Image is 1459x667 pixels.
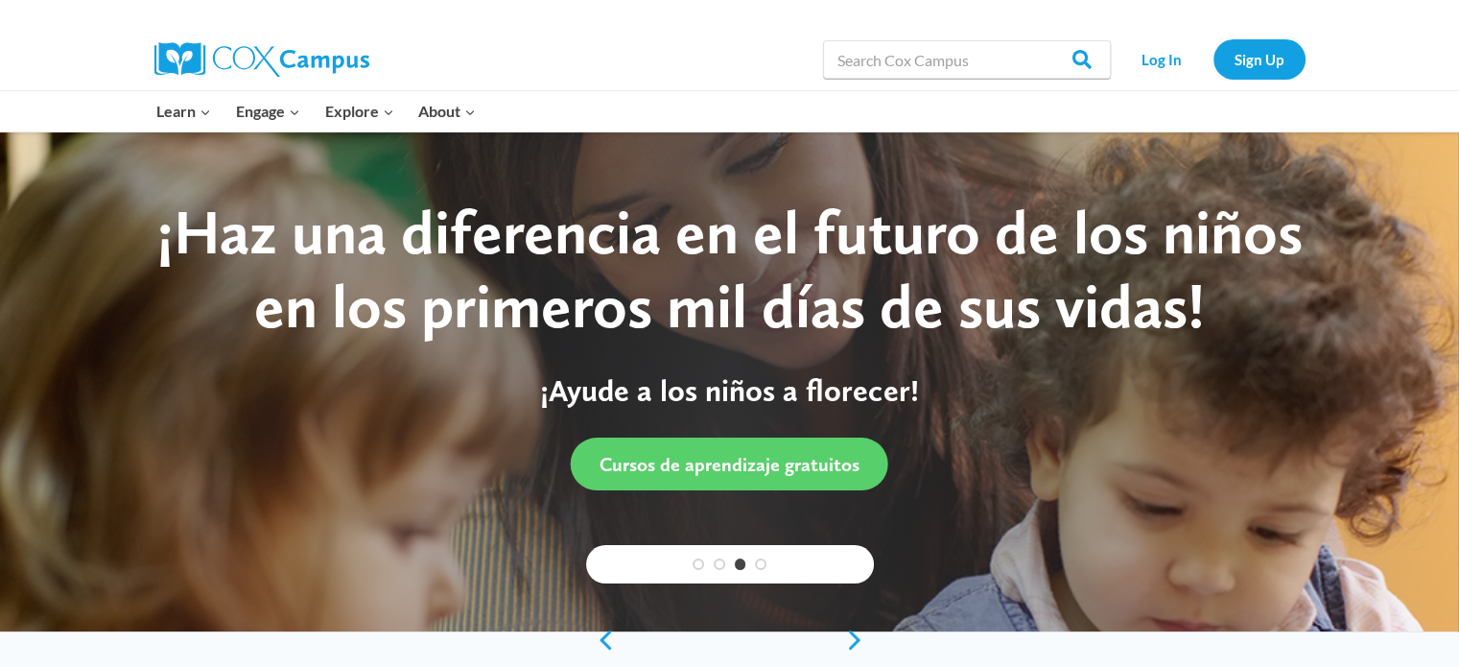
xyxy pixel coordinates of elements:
a: next [845,629,874,652]
div: content slider buttons [586,621,874,659]
button: Child menu of Engage [224,91,313,131]
img: Cox Campus [154,42,369,77]
nav: Secondary Navigation [1120,39,1306,79]
input: Search Cox Campus [823,40,1111,79]
a: Cursos de aprendizaje gratuitos [571,438,888,490]
button: Child menu of About [406,91,488,131]
button: Child menu of Learn [145,91,224,131]
a: Sign Up [1213,39,1306,79]
a: previous [586,629,615,652]
nav: Primary Navigation [145,91,488,131]
a: 3 [735,559,746,570]
a: 2 [714,559,725,570]
a: Log In [1120,39,1204,79]
span: Cursos de aprendizaje gratuitos [600,453,859,476]
p: ¡Ayude a los niños a florecer! [129,372,1329,409]
div: ¡Haz una diferencia en el futuro de los niños en los primeros mil días de sus vidas! [129,196,1329,344]
button: Child menu of Explore [313,91,407,131]
a: 4 [755,559,766,570]
a: 1 [693,559,704,570]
